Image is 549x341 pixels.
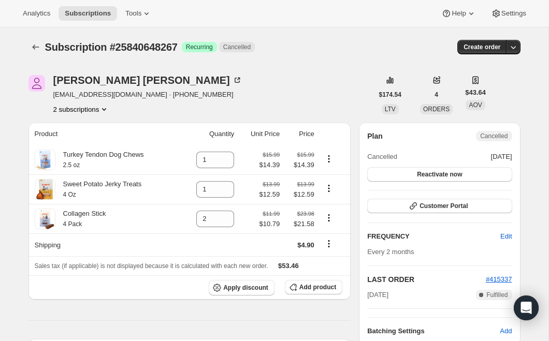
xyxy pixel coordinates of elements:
span: [DATE] [367,290,388,300]
span: Add product [299,283,336,291]
button: $174.54 [373,87,408,102]
img: product img [35,150,55,170]
div: [PERSON_NAME] [PERSON_NAME] [53,75,242,85]
span: Edit [500,231,512,242]
span: Subscription #25840648267 [45,41,178,53]
h2: LAST ORDER [367,274,486,285]
small: $13.99 [263,181,280,187]
span: 4 [435,91,438,99]
span: [EMAIL_ADDRESS][DOMAIN_NAME] · [PHONE_NUMBER] [53,90,242,100]
span: $174.54 [379,91,401,99]
span: $43.64 [465,87,486,98]
button: Add product [285,280,342,294]
small: $23.98 [297,211,314,217]
span: ORDERS [423,106,450,113]
small: $13.99 [297,181,314,187]
span: AOV [469,101,482,109]
button: Reactivate now [367,167,512,182]
button: Product actions [321,183,337,194]
img: product img [35,209,55,229]
th: Quantity [181,123,237,145]
div: Turkey Tendon Dog Chews [55,150,144,170]
span: $12.59 [259,189,280,200]
button: Create order [457,40,507,54]
span: $4.90 [297,241,314,249]
span: Help [452,9,466,18]
button: Product actions [321,212,337,224]
span: [DATE] [491,152,512,162]
span: Recurring [186,43,213,51]
button: Help [435,6,482,21]
span: Subscriptions [65,9,111,18]
span: Create order [464,43,500,51]
button: Product actions [321,153,337,165]
span: $21.58 [286,219,314,229]
span: Cancelled [367,152,397,162]
small: $15.99 [263,152,280,158]
button: Edit [494,228,518,245]
th: Product [28,123,181,145]
span: Every 2 months [367,248,414,256]
button: Customer Portal [367,199,512,213]
span: LTV [385,106,396,113]
button: Tools [119,6,158,21]
span: $12.59 [286,189,314,200]
span: Apply discount [223,284,268,292]
h2: Plan [367,131,383,141]
span: $53.46 [278,262,299,270]
span: Sales tax (if applicable) is not displayed because it is calculated with each new order. [35,262,268,270]
button: Analytics [17,6,56,21]
span: Add [500,326,512,336]
h2: FREQUENCY [367,231,500,242]
div: Collagen Stick [55,209,106,229]
span: Fulfilled [486,291,508,299]
button: Apply discount [209,280,274,295]
span: $14.39 [286,160,314,170]
th: Unit Price [237,123,283,145]
small: 4 Pack [63,220,82,228]
img: product img [35,179,55,200]
span: Cancelled [480,132,508,140]
span: Karyn Kaplan [28,75,45,92]
h6: Batching Settings [367,326,500,336]
th: Price [283,123,317,145]
span: Reactivate now [417,170,462,179]
span: Tools [125,9,141,18]
button: Add [494,323,518,339]
small: $11.99 [263,211,280,217]
button: Product actions [53,104,110,114]
button: Subscriptions [59,6,117,21]
a: #415337 [486,275,512,283]
button: Settings [485,6,532,21]
div: Sweet Potato Jerky Treats [55,179,142,200]
div: Open Intercom Messenger [514,295,539,320]
button: Shipping actions [321,238,337,249]
button: #415337 [486,274,512,285]
small: $15.99 [297,152,314,158]
span: Settings [501,9,526,18]
small: 2.5 oz [63,161,80,169]
span: $10.79 [259,219,280,229]
button: Subscriptions [28,40,43,54]
th: Shipping [28,233,181,256]
button: 4 [428,87,444,102]
span: Cancelled [223,43,251,51]
small: 4 Oz [63,191,76,198]
span: Customer Portal [420,202,468,210]
span: Analytics [23,9,50,18]
span: $14.39 [259,160,280,170]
